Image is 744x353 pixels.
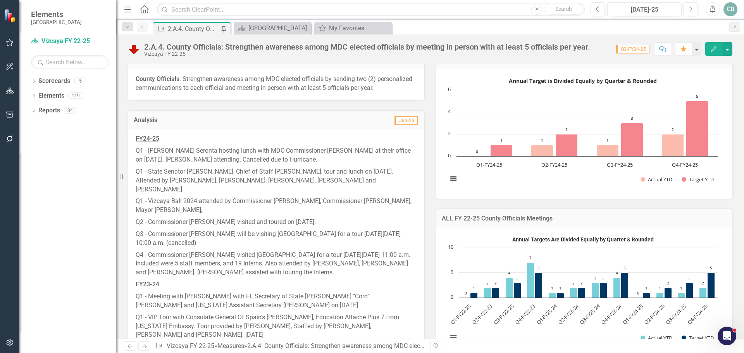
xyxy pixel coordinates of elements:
[616,45,649,53] span: Q3-FY24-25
[451,269,453,276] text: 5
[672,161,698,168] text: Q4-FY24-25
[473,285,475,291] text: 1
[155,342,424,351] div: » »
[516,275,518,281] text: 3
[31,19,82,25] small: [GEOGRAPHIC_DATA]
[606,138,609,143] text: 1
[621,272,629,298] path: Q4-FY23-24, 5. Target YTD.
[570,288,577,298] path: Q2-FY23-24, 2. Actual YTD.
[600,282,607,298] path: Q3-FY23-24, 3. Target YTD.
[557,293,564,298] path: Q1-FY23-24, 1. Target YTD.
[641,334,673,341] button: Show Actual YTD
[680,285,682,291] text: 1
[394,116,418,125] span: Jun-25
[551,285,553,291] text: 1
[610,5,679,14] div: [DATE]-25
[535,272,542,298] path: Q4-FY22-23, 5. Target YTD.
[492,303,515,326] text: Q3-FY22-23
[509,77,657,84] text: Annual Target is Divided Equally by Quarter & Rounded
[541,138,543,143] text: 1
[549,293,556,298] path: Q1-FY23-24, 1. Actual YTD.
[699,288,707,298] path: Q4-FY24-25, 2. Actual YTD.
[723,2,737,16] button: CD
[136,228,417,249] p: Q3 - Commissioner [PERSON_NAME] will be visiting [GEOGRAPHIC_DATA] for a tour [DATE][DATE] 10:00 ...
[136,145,417,166] p: Q1 - [PERSON_NAME] Seronta hosting lunch with MDC Commissioner [PERSON_NAME] at their office on [...
[491,101,708,157] g: Target YTD, bar series 2 of 2 with 4 bars.
[476,161,502,168] text: Q1-FY24-25
[672,127,674,132] text: 2
[688,275,691,281] text: 3
[38,106,60,115] a: Reports
[537,265,540,270] text: 5
[168,24,219,34] div: 2.A.4. County Officials: Strengthen awareness among MDC elected officials by meeting in person wi...
[444,75,725,191] div: Annual Target is Divided Equally by Quarter & Rounded. Highcharts interactive chart.
[448,108,451,115] text: 4
[316,23,390,33] a: My Favorites
[134,117,275,124] h3: Analysis
[710,265,712,270] text: 5
[451,293,453,300] text: 0
[597,145,619,157] path: Q3-FY24-25, 1. Actual YTD.
[607,161,633,168] text: Q3-FY24-25
[491,145,513,157] path: Q1-FY24-25, 1. Target YTD.
[555,6,572,12] span: Search
[236,23,309,33] a: [GEOGRAPHIC_DATA]
[621,303,644,326] text: Q1-FY24-25
[136,249,417,279] p: Q4 - Commissioner [PERSON_NAME] visited [GEOGRAPHIC_DATA] for a tour [DATE][DATE] 11:00 a.m. Incl...
[641,176,673,183] button: Show Actual YTD
[556,302,580,326] text: Q2-FY23-24
[68,93,83,99] div: 119
[484,288,491,298] path: Q2-FY22-23, 2. Actual YTD.
[616,270,618,276] text: 4
[217,342,244,350] a: Measures
[157,3,585,16] input: Search ClearPoint...
[442,215,727,222] h3: ALL FY 22-25 County Officials Meetings
[494,280,497,286] text: 2
[535,302,559,326] text: Q1-FY23-24
[686,101,708,157] path: Q4-FY24-25, 5. Target YTD.
[667,280,669,286] text: 2
[656,293,664,298] path: Q2-FY24-25, 1. Actual YTD.
[136,166,417,196] p: Q1 - State Senator [PERSON_NAME], Chief of Staff [PERSON_NAME], tour and lunch on [DATE]. Attende...
[448,152,451,159] text: 0
[645,285,648,291] text: 1
[470,293,478,298] path: Q1-FY22-23, 1. Target YTD.
[578,302,602,326] text: Q3-FY23-24
[592,282,599,298] path: Q3-FY23-24, 3. Actual YTD.
[686,303,709,326] text: Q4-FY24-25
[136,195,417,216] p: Q1 - Vizcaya Ball 2024 attended by Commissioner [PERSON_NAME], Commissioner [PERSON_NAME], Mayor ...
[718,327,736,345] iframe: Intercom live chat
[565,127,568,132] text: 2
[448,332,459,343] button: View chart menu, Annual Targets Are Divided Equally by Quarter & Rounded
[136,75,179,83] strong: County Officials
[449,303,472,326] text: Q1-FY22-23
[665,288,672,298] path: Q2-FY24-25, 2. Target YTD.
[448,130,451,137] text: 2
[623,265,626,270] text: 5
[136,216,417,228] p: Q2 - Commissioner [PERSON_NAME] visited and toured on [DATE].
[31,10,82,19] span: Elements
[541,161,567,168] text: Q2-FY24-25
[602,275,604,281] text: 3
[492,288,499,298] path: Q2-FY22-23, 2. Target YTD.
[578,288,586,298] path: Q2-FY23-24, 2. Target YTD.
[500,138,503,143] text: 1
[512,236,654,243] text: Annual Targets Are Divided Equally by Quarter & Rounded
[38,77,70,86] a: Scorecards
[513,303,537,326] text: Q4-FY22-23
[580,280,583,286] text: 2
[613,277,621,298] path: Q4-FY23-24, 4. Actual YTD.
[470,272,715,298] g: Target YTD, bar series 2 of 2 with 12 bars.
[64,107,76,114] div: 34
[659,285,661,291] text: 1
[136,75,417,93] p: : Strengthen awareness among MDC elected officials by sending two (2) personalized communications...
[448,243,453,250] text: 10
[4,9,17,22] img: ClearPoint Strategy
[136,312,417,341] p: Q1 - VIP Tour with Consulate General Of Spain's [PERSON_NAME], Education Attaché Plus 7 from [US_...
[444,233,725,350] div: Annual Targets Are Divided Equally by Quarter & Rounded. Highcharts interactive chart.
[247,342,598,350] div: 2.A.4. County Officials: Strengthen awareness among MDC elected officials by meeting in person wi...
[329,23,390,33] div: My Favorites
[248,23,309,33] div: [GEOGRAPHIC_DATA]
[136,135,159,142] strong: FY24-25
[678,293,685,298] path: Q3-FY24-25, 1. Actual YTD.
